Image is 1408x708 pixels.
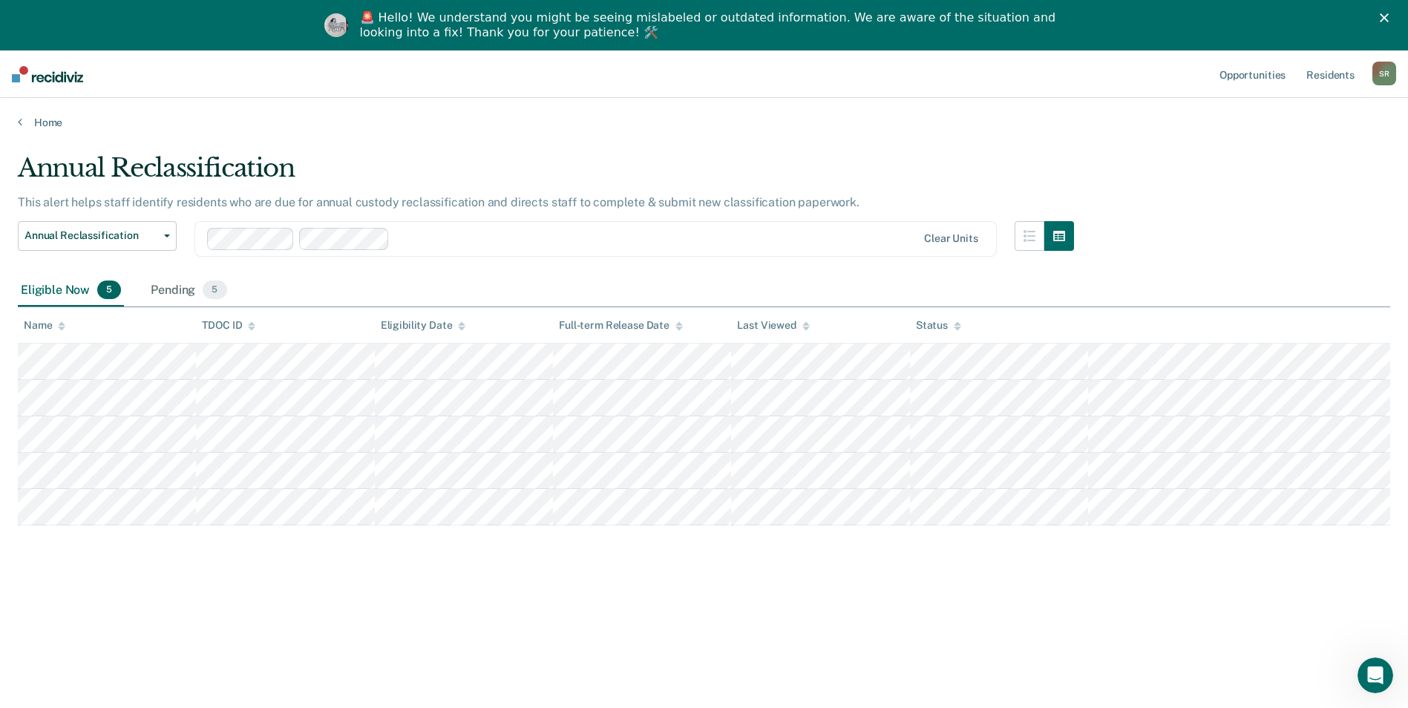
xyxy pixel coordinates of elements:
div: Pending5 [148,275,229,307]
a: Opportunities [1217,50,1289,98]
span: 5 [97,281,121,300]
a: Residents [1303,50,1358,98]
img: Profile image for Kim [324,13,348,37]
div: Name [24,319,65,332]
div: Clear units [924,232,978,245]
div: Eligibility Date [381,319,466,332]
span: Annual Reclassification [24,229,158,242]
div: Eligible Now5 [18,275,124,307]
div: Last Viewed [737,319,809,332]
img: Recidiviz [12,66,83,82]
button: SR [1372,62,1396,85]
div: Status [916,319,961,332]
span: 5 [203,281,226,300]
button: Annual Reclassification [18,221,177,251]
p: This alert helps staff identify residents who are due for annual custody reclassification and dir... [18,195,859,209]
div: Full-term Release Date [559,319,683,332]
iframe: Intercom live chat [1358,658,1393,693]
a: Home [18,116,1390,129]
div: TDOC ID [202,319,255,332]
div: Close [1380,13,1395,22]
div: S R [1372,62,1396,85]
div: 🚨 Hello! We understand you might be seeing mislabeled or outdated information. We are aware of th... [360,10,1061,40]
div: Annual Reclassification [18,153,1074,195]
